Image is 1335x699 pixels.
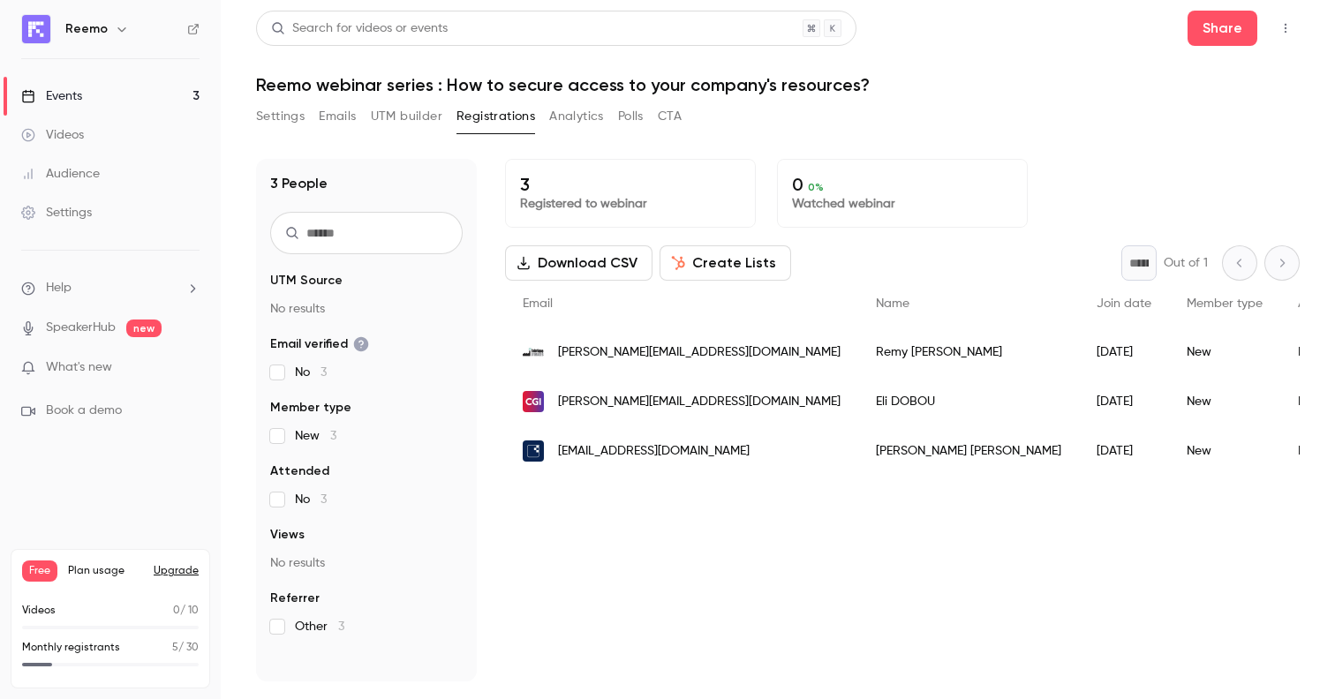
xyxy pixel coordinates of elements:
span: Help [46,279,72,297]
span: No [295,364,327,381]
span: [PERSON_NAME][EMAIL_ADDRESS][DOMAIN_NAME] [558,343,841,362]
img: cgi.com [523,391,544,412]
p: Videos [22,603,56,619]
span: New [295,427,336,445]
img: pixelpower.com [523,440,544,462]
div: Eli DOBOU [858,377,1079,426]
p: Monthly registrants [22,640,120,656]
span: 0 % [808,181,824,193]
button: Share [1188,11,1257,46]
button: Create Lists [660,245,791,281]
div: Remy [PERSON_NAME] [858,327,1079,377]
button: CTA [658,102,682,131]
div: New [1169,327,1280,377]
img: fabrique-d-images.com [523,342,544,363]
div: Search for videos or events [271,19,448,38]
button: Upgrade [154,564,199,578]
span: 5 [172,643,178,653]
button: Emails [319,102,356,131]
span: Book a demo [46,402,122,420]
button: Registrations [456,102,535,131]
p: No results [270,300,463,318]
section: facet-groups [270,272,463,635]
span: Member type [270,399,351,417]
span: 0 [173,605,180,616]
p: No results [270,554,463,572]
span: What's new [46,358,112,377]
span: Referrer [270,590,320,607]
div: New [1169,377,1280,426]
h6: Reemo [65,20,108,38]
img: Reemo [22,15,50,43]
button: Download CSV [505,245,652,281]
div: [DATE] [1079,377,1169,426]
button: UTM builder [371,102,442,131]
div: Audience [21,165,100,183]
span: Email verified [270,335,369,353]
li: help-dropdown-opener [21,279,200,297]
span: No [295,491,327,508]
h1: 3 People [270,173,328,194]
p: Watched webinar [792,195,1013,213]
span: Name [876,297,909,310]
iframe: Noticeable Trigger [178,360,200,376]
p: / 10 [173,603,199,619]
span: Views [270,526,305,544]
div: [DATE] [1079,426,1169,476]
span: UTM Source [270,272,343,289]
span: Attended [270,462,329,480]
button: Settings [256,102,305,131]
span: new [126,319,162,337]
p: Out of 1 [1164,254,1208,272]
span: Plan usage [68,564,143,578]
p: 3 [520,174,741,195]
span: Free [22,560,57,582]
button: Analytics [549,102,604,131]
span: Member type [1187,297,1263,310]
div: [PERSON_NAME] [PERSON_NAME] [858,426,1079,476]
span: 3 [321,493,327,506]
div: Videos [21,126,84,144]
span: Join date [1097,297,1151,310]
div: Events [21,87,82,105]
p: / 30 [172,640,199,656]
button: Polls [618,102,644,131]
span: Email [523,297,553,310]
span: 3 [330,430,336,442]
a: SpeakerHub [46,319,116,337]
h1: Reemo webinar series : How to secure access to your company's resources? [256,74,1300,95]
span: Other [295,618,344,635]
span: 3 [338,620,344,633]
span: 3 [321,366,327,379]
p: Registered to webinar [520,195,741,213]
div: [DATE] [1079,327,1169,377]
span: [EMAIL_ADDRESS][DOMAIN_NAME] [558,442,750,461]
div: Settings [21,204,92,222]
span: [PERSON_NAME][EMAIL_ADDRESS][DOMAIN_NAME] [558,393,841,411]
p: 0 [792,174,1013,195]
div: New [1169,426,1280,476]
